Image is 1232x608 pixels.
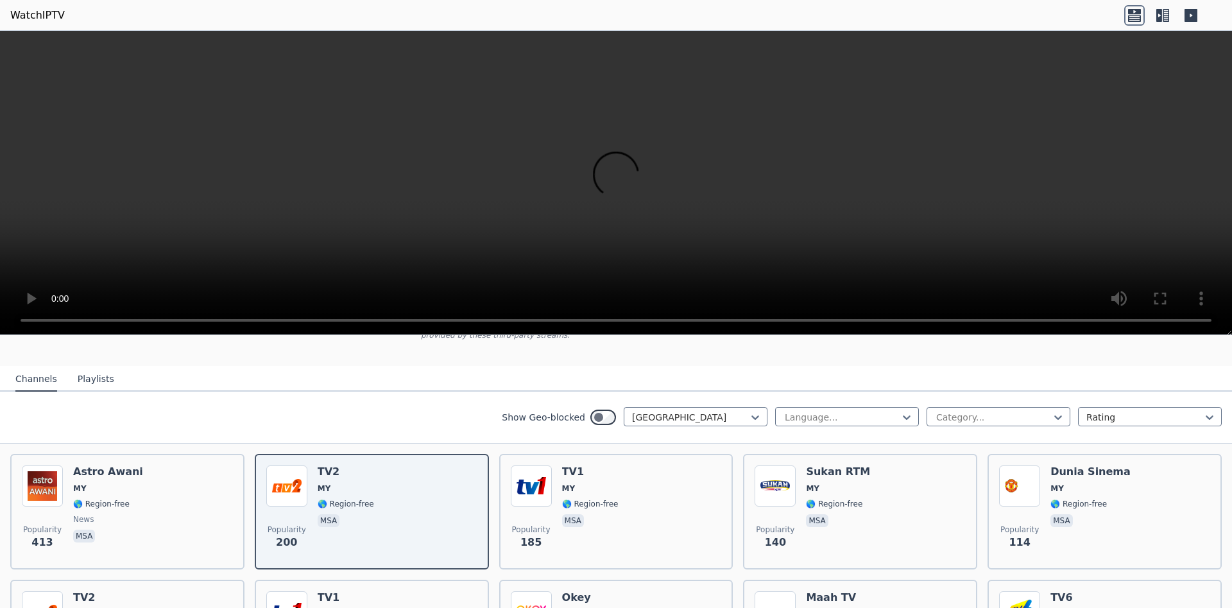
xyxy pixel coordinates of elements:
[806,591,862,604] h6: Maah TV
[318,499,374,509] span: 🌎 Region-free
[22,465,63,507] img: Astro Awani
[1000,525,1039,535] span: Popularity
[562,483,576,494] span: MY
[562,465,619,478] h6: TV1
[73,499,130,509] span: 🌎 Region-free
[806,465,870,478] h6: Sukan RTM
[15,367,57,392] button: Channels
[755,465,796,507] img: Sukan RTM
[512,525,551,535] span: Popularity
[1050,483,1064,494] span: MY
[806,483,819,494] span: MY
[806,499,862,509] span: 🌎 Region-free
[276,535,297,550] span: 200
[562,514,584,527] p: msa
[999,465,1040,507] img: Dunia Sinema
[73,483,87,494] span: MY
[318,483,331,494] span: MY
[520,535,542,550] span: 185
[318,514,339,527] p: msa
[765,535,786,550] span: 140
[73,530,95,543] p: msa
[318,591,374,604] h6: TV1
[562,499,619,509] span: 🌎 Region-free
[1050,514,1072,527] p: msa
[268,525,306,535] span: Popularity
[78,367,114,392] button: Playlists
[266,465,307,507] img: TV2
[502,411,585,424] label: Show Geo-blocked
[1050,465,1131,478] h6: Dunia Sinema
[1009,535,1030,550] span: 114
[756,525,794,535] span: Popularity
[806,514,828,527] p: msa
[1050,499,1107,509] span: 🌎 Region-free
[23,525,62,535] span: Popularity
[318,465,374,478] h6: TV2
[562,591,619,604] h6: Okey
[1050,591,1107,604] h6: TV6
[511,465,552,507] img: TV1
[31,535,53,550] span: 413
[73,591,130,604] h6: TV2
[10,8,65,23] a: WatchIPTV
[73,465,143,478] h6: Astro Awani
[73,514,94,525] span: news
